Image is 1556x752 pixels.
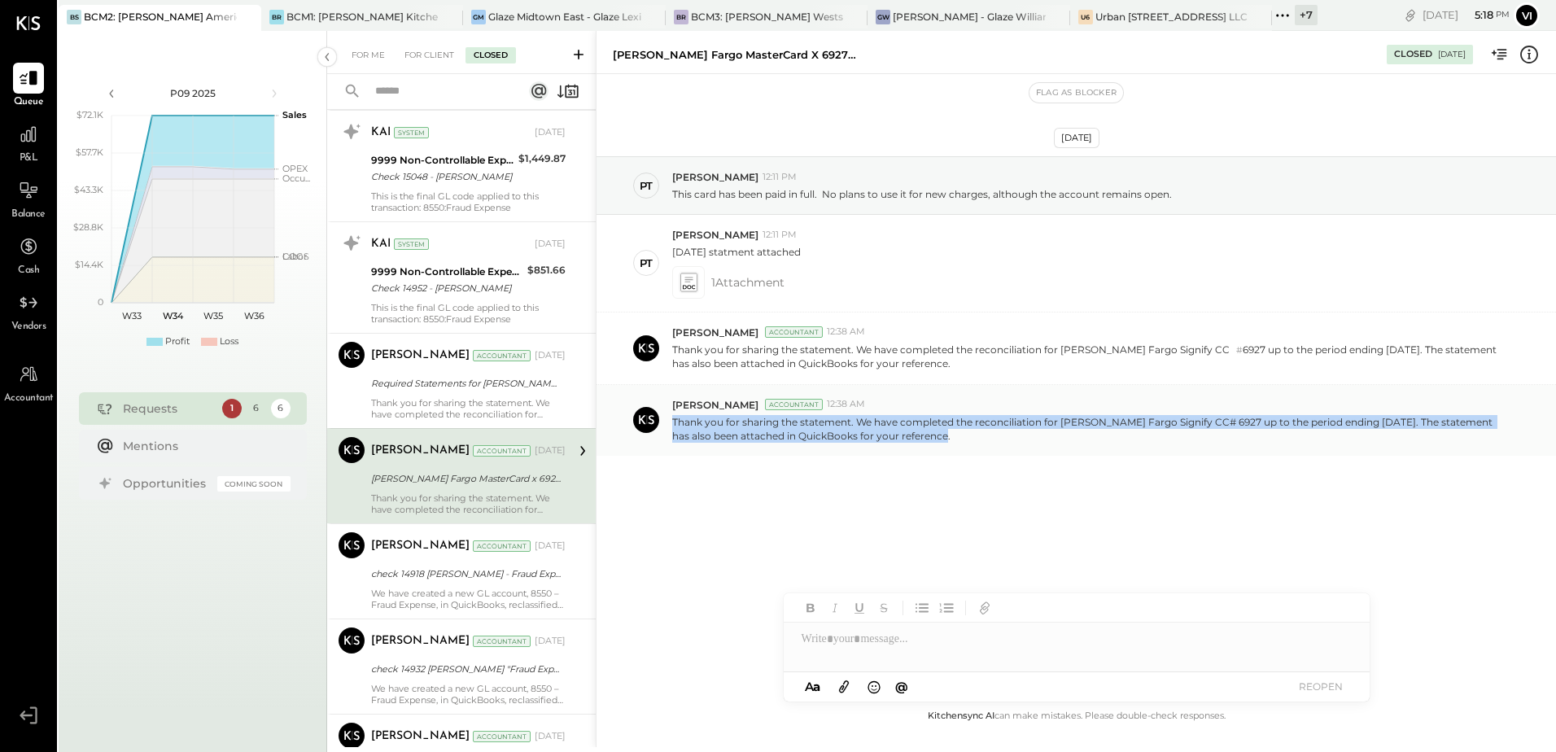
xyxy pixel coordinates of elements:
div: $1,449.87 [518,151,566,167]
div: Loss [220,335,238,348]
text: $43.3K [74,184,103,195]
div: 6 [271,399,291,418]
span: 12:38 AM [827,326,865,339]
div: 9999 Non-Controllable Expenses:To Be Classified P&L [371,152,514,168]
div: 6 [247,399,266,418]
text: W36 [243,310,264,321]
text: Sales [282,109,307,120]
text: Occu... [282,173,310,184]
div: [DATE] [535,349,566,362]
span: [PERSON_NAME] [672,170,758,184]
div: This is the final GL code applied to this transaction: 8550:Fraud Expense [371,190,566,213]
div: PT [640,178,653,194]
div: Accountant [473,350,531,361]
div: 1 [222,399,242,418]
div: Closed [465,47,516,63]
button: Add URL [974,597,995,619]
div: Accountant [765,399,823,410]
span: a [813,679,820,694]
div: 9999 Non-Controllable Expenses:To Be Classified P&L [371,264,522,280]
div: For Client [396,47,462,63]
text: $28.8K [73,221,103,233]
p: Thank you for sharing the statement. We have completed the reconciliation for [PERSON_NAME] Fargo... [672,343,1500,371]
text: W34 [162,310,183,321]
text: W33 [122,310,142,321]
div: BCM2: [PERSON_NAME] American Cooking [84,10,237,24]
div: Accountant [473,636,531,647]
div: Accountant [473,445,531,457]
span: Accountant [4,391,54,406]
div: [DATE] [1054,128,1099,148]
span: [PERSON_NAME] [672,228,758,242]
div: [PERSON_NAME] Fargo MasterCard x 6927 stmt [DATE] [371,470,561,487]
div: [DATE] [535,444,566,457]
p: Thank you for sharing the statement. We have completed the reconciliation for [PERSON_NAME] Fargo... [672,415,1500,443]
div: Requests [123,400,214,417]
a: Balance [1,175,56,222]
div: KAI [371,125,391,141]
div: BCM1: [PERSON_NAME] Kitchen Bar Market [286,10,439,24]
text: $72.1K [76,109,103,120]
div: Mentions [123,438,282,454]
div: check 14918 [PERSON_NAME] - Fraud Expense [371,566,561,582]
p: [DATE] statment attached [672,245,801,259]
div: [DATE] [1423,7,1510,23]
span: Vendors [11,320,46,334]
div: Required Statements for [PERSON_NAME] Fargo LOC # 6035 for [DATE]-25! [371,375,561,391]
div: [DATE] [535,635,566,648]
div: BS [67,10,81,24]
div: Coming Soon [217,476,291,492]
div: [DATE] [535,540,566,553]
div: GM [471,10,486,24]
div: Opportunities [123,475,209,492]
span: Queue [14,95,44,110]
div: System [394,238,429,250]
div: KAI [371,236,391,252]
div: System [394,127,429,138]
button: Aa [800,678,826,696]
button: @ [890,676,913,697]
div: [PERSON_NAME] [371,348,470,364]
div: check 14932 [PERSON_NAME] "Fraud Expense [371,661,561,677]
text: $14.4K [75,259,103,270]
div: Closed [1394,48,1432,61]
div: U6 [1078,10,1093,24]
text: $57.7K [76,146,103,158]
button: Unordered List [911,597,933,619]
a: Accountant [1,359,56,406]
div: + 7 [1295,5,1318,25]
div: Urban [STREET_ADDRESS] LLC [1095,10,1248,24]
span: # [1236,344,1243,356]
span: [PERSON_NAME] [672,398,758,412]
button: Strikethrough [873,597,894,619]
button: Flag as Blocker [1029,83,1123,103]
button: Underline [849,597,870,619]
span: [PERSON_NAME] [672,326,758,339]
text: Labor [282,251,307,262]
div: We have created a new GL account, 8550 – Fraud Expense, in QuickBooks, reclassified this transact... [371,588,566,610]
div: BCM3: [PERSON_NAME] Westside Grill [691,10,844,24]
p: This card has been paid in full. No plans to use it for new charges, although the account remains... [672,187,1172,201]
button: Italic [824,597,846,619]
div: Profit [165,335,190,348]
div: [DATE] [535,126,566,139]
div: Accountant [765,326,823,338]
div: [PERSON_NAME] [371,633,470,649]
a: Vendors [1,287,56,334]
div: PT [640,256,653,271]
div: [PERSON_NAME] Fargo MasterCard x 6927 stmt [DATE] [613,47,857,63]
div: [PERSON_NAME] - Glaze Williamsburg One LLC [893,10,1046,24]
div: Thank you for sharing the statement. We have completed the reconciliation for [PERSON_NAME] Fargo... [371,397,566,420]
span: @ [895,679,908,694]
button: Vi [1514,2,1540,28]
span: 1 Attachment [711,266,785,299]
span: 12:11 PM [763,229,797,242]
div: [PERSON_NAME] [371,728,470,745]
div: P09 2025 [124,86,262,100]
div: [PERSON_NAME] [371,538,470,554]
a: P&L [1,119,56,166]
div: copy link [1402,7,1418,24]
div: [DATE] [1438,49,1466,60]
button: Bold [800,597,821,619]
span: P&L [20,151,38,166]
